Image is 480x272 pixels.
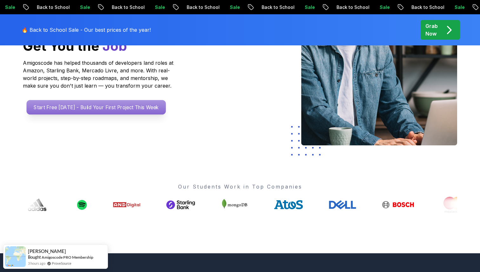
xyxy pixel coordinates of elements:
p: Sale [371,4,391,10]
span: Bought [28,255,41,260]
span: Job [103,38,127,54]
p: Sale [71,4,92,10]
p: Grab Now [425,22,438,37]
p: Amigoscode has helped thousands of developers land roles at Amazon, Starling Bank, Mercado Livre,... [23,59,175,90]
a: ProveSource [52,261,71,266]
p: Back to School [103,4,146,10]
p: 🔥 Back to School Sale - Our best prices of the year! [22,26,151,34]
p: Our Students Work in Top Companies [23,183,457,190]
p: Back to School [328,4,371,10]
span: 3 hours ago [28,261,45,266]
p: Sale [221,4,242,10]
p: Back to School [403,4,446,10]
p: Back to School [253,4,296,10]
a: Amigoscode PRO Membership [42,255,93,260]
p: Sale [296,4,317,10]
p: Back to School [28,4,71,10]
p: Back to School [178,4,221,10]
p: Sale [446,4,466,10]
p: Sale [146,4,167,10]
a: Start Free [DATE] - Build Your First Project This Week [27,100,166,115]
img: provesource social proof notification image [5,246,26,267]
span: [PERSON_NAME] [28,249,66,254]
